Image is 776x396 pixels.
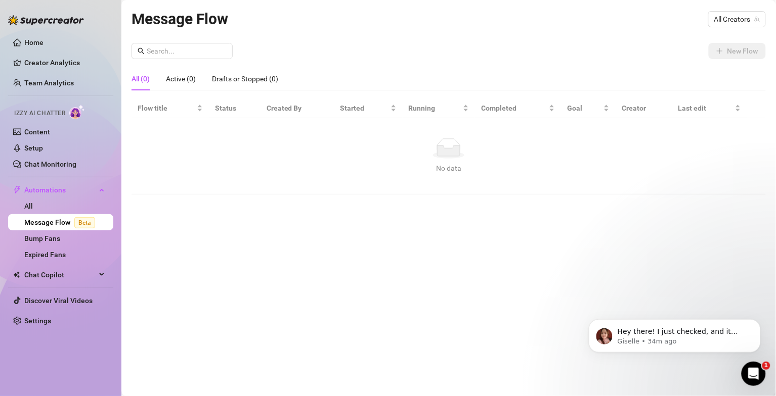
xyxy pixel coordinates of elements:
[24,296,93,305] a: Discover Viral Videos
[409,103,461,114] span: Running
[174,315,190,331] button: Send a message…
[24,128,50,136] a: Content
[132,98,209,118] th: Flow title
[132,7,228,31] article: Message Flow
[23,44,101,52] a: contact PayPro Global
[714,12,760,27] span: All Creators
[149,192,186,203] div: Thank you
[334,98,403,118] th: Started
[340,103,389,114] span: Started
[8,186,194,217] div: Mother says…
[141,186,194,209] div: Thank you
[561,98,616,118] th: Goal
[24,317,51,325] a: Settings
[754,16,760,22] span: team
[138,47,145,55] span: search
[567,103,601,114] span: Goal
[8,15,84,25] img: logo-BBDzfeDw.svg
[32,319,40,327] button: Gif picker
[69,105,85,119] img: AI Chatter
[742,362,766,386] iframe: Intercom live chat
[49,5,76,13] h1: Giselle
[32,218,42,228] img: Profile image for Giselle
[13,271,20,278] img: Chat Copilot
[138,103,195,114] span: Flow title
[16,113,158,173] div: If you're feeling unsure about what to do next or if you need any further assistance, just drop u...
[9,298,194,315] textarea: Message…
[14,109,65,118] span: Izzy AI Chatter
[24,55,105,71] a: Creator Analytics
[24,182,96,198] span: Automations
[16,290,158,310] div: Feel free to reach out if you need anything else
[13,186,21,194] span: thunderbolt
[178,4,196,22] div: Close
[481,103,547,114] span: Completed
[74,217,95,228] span: Beta
[158,4,178,23] button: Home
[7,4,26,23] button: go back
[24,234,60,242] a: Bump Fans
[24,267,96,283] span: Chat Copilot
[762,362,770,370] span: 1
[24,160,76,168] a: Chat Monitoring
[403,98,476,118] th: Running
[147,45,227,57] input: Search...
[48,319,56,327] button: Upload attachment
[16,256,158,285] div: I just checked, and it looks like the system was able to charge you successfully.
[24,218,99,226] a: Message FlowBeta
[29,6,45,22] img: Profile image for Giselle
[24,251,66,259] a: Expired Fans
[166,73,196,84] div: Active (0)
[46,219,170,228] div: [PERSON_NAME] joined the conversation
[16,78,158,108] div: To speed things up, please give them your Order ID: 37522696
[678,103,733,114] span: Last edit
[24,38,44,46] a: Home
[209,98,261,118] th: Status
[49,13,121,23] p: Active in the last 15m
[574,298,776,369] iframe: Intercom notifications message
[672,98,747,118] th: Last edit
[261,98,334,118] th: Created By
[616,98,672,118] th: Creator
[24,144,43,152] a: Setup
[709,43,766,59] button: New Flow
[24,79,74,87] a: Team Analytics
[132,73,150,84] div: All (0)
[24,202,33,210] a: All
[142,163,756,174] div: No data
[8,240,194,339] div: Giselle says…
[16,246,158,256] div: Hey there!
[475,98,561,118] th: Completed
[8,217,194,240] div: Giselle says…
[8,240,166,317] div: Hey there!I just checked, and it looks like the system was able to charge you successfully.Feel f...
[16,319,24,327] button: Emoji picker
[212,73,278,84] div: Drafts or Stopped (0)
